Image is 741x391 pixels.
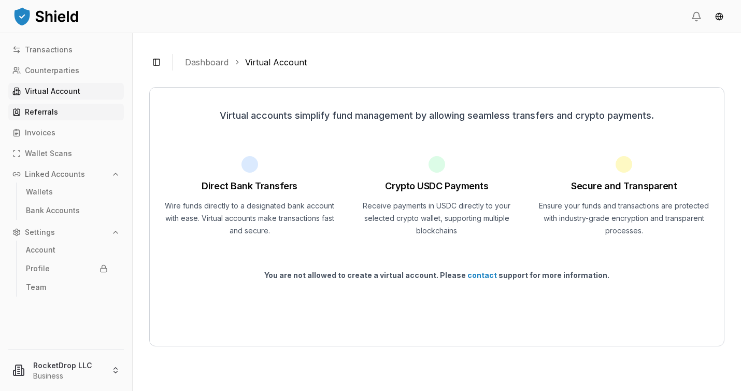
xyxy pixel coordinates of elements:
h1: Crypto USDC Payments [385,179,488,193]
p: Referrals [25,108,58,116]
p: Wallets [26,188,53,195]
p: Team [26,284,46,291]
a: Virtual Account [8,83,124,100]
p: Wire funds directly to a designated bank account with ease. Virtual accounts make transactions fa... [162,200,337,237]
a: Invoices [8,124,124,141]
p: Counterparties [25,67,79,74]
p: Invoices [25,129,55,136]
p: Virtual Account [25,88,80,95]
button: RocketDrop LLCBusiness [4,354,128,387]
nav: breadcrumb [185,56,716,68]
p: Receive payments in USDC directly to your selected crypto wallet, supporting multiple blockchains [349,200,524,237]
button: Settings [8,224,124,241]
a: Transactions [8,41,124,58]
span: You are not allowed to create a virtual account. Please [264,271,467,280]
p: Ensure your funds and transactions are protected with industry-grade encryption and transparent p... [537,200,711,237]
a: Dashboard [185,56,229,68]
span: support for more information. [497,271,609,280]
a: Bank Accounts [22,202,112,219]
button: Linked Accounts [8,166,124,183]
p: Transactions [25,46,73,53]
a: Referrals [8,104,124,120]
p: Linked Accounts [25,171,85,178]
p: Bank Accounts [26,207,80,214]
p: Virtual accounts simplify fund management by allowing seamless transfers and crypto payments. [162,108,711,123]
p: Profile [26,265,50,272]
a: contact [467,271,497,280]
a: Account [22,242,112,258]
a: Wallets [22,184,112,200]
h1: Direct Bank Transfers [202,179,297,193]
a: Counterparties [8,62,124,79]
h1: Secure and Transparent [571,179,677,193]
img: ShieldPay Logo [12,6,80,26]
p: Account [26,246,55,254]
a: Wallet Scans [8,145,124,162]
a: Virtual Account [245,56,307,68]
a: Team [22,279,112,296]
a: Profile [22,260,112,277]
p: RocketDrop LLC [33,360,103,371]
p: Business [33,371,103,381]
p: Wallet Scans [25,150,72,157]
p: Settings [25,229,55,236]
